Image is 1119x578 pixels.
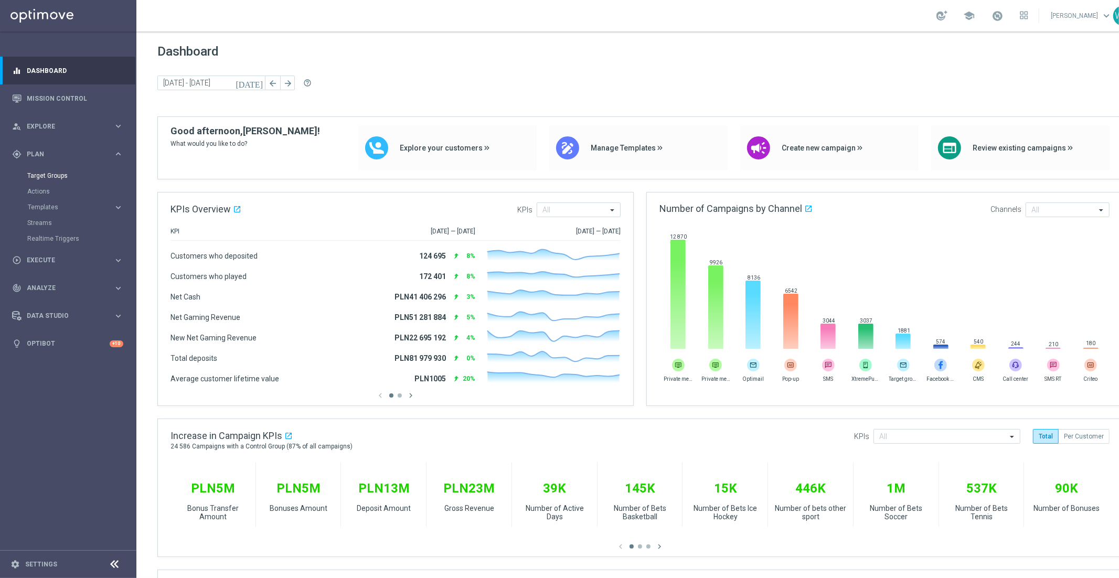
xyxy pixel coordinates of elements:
[27,199,135,215] div: Templates
[27,84,123,112] a: Mission Control
[12,67,124,75] button: equalizer Dashboard
[12,311,113,320] div: Data Studio
[27,231,135,247] div: Realtime Triggers
[27,285,113,291] span: Analyze
[12,84,123,112] div: Mission Control
[12,150,124,158] button: gps_fixed Plan keyboard_arrow_right
[27,168,135,184] div: Target Groups
[27,151,113,157] span: Plan
[12,256,124,264] button: play_circle_outline Execute keyboard_arrow_right
[27,57,123,84] a: Dashboard
[12,94,124,103] button: Mission Control
[113,121,123,131] i: keyboard_arrow_right
[10,560,20,569] i: settings
[12,284,124,292] button: track_changes Analyze keyboard_arrow_right
[12,339,22,348] i: lightbulb
[12,255,22,265] i: play_circle_outline
[12,283,113,293] div: Analyze
[12,339,124,348] button: lightbulb Optibot +10
[113,255,123,265] i: keyboard_arrow_right
[12,122,113,131] div: Explore
[27,313,113,319] span: Data Studio
[113,311,123,321] i: keyboard_arrow_right
[1101,10,1112,22] span: keyboard_arrow_down
[27,172,109,180] a: Target Groups
[25,561,57,568] a: Settings
[12,122,22,131] i: person_search
[27,215,135,231] div: Streams
[12,66,22,76] i: equalizer
[12,149,113,159] div: Plan
[1050,8,1113,24] a: [PERSON_NAME]keyboard_arrow_down
[12,149,22,159] i: gps_fixed
[27,257,113,263] span: Execute
[27,187,109,196] a: Actions
[12,57,123,84] div: Dashboard
[27,123,113,130] span: Explore
[113,283,123,293] i: keyboard_arrow_right
[12,122,124,131] button: person_search Explore keyboard_arrow_right
[12,330,123,358] div: Optibot
[28,204,113,210] div: Templates
[27,234,109,243] a: Realtime Triggers
[12,283,22,293] i: track_changes
[110,340,123,347] div: +10
[113,202,123,212] i: keyboard_arrow_right
[27,184,135,199] div: Actions
[27,330,110,358] a: Optibot
[27,203,124,211] button: Templates keyboard_arrow_right
[27,219,109,227] a: Streams
[12,312,124,320] button: Data Studio keyboard_arrow_right
[12,255,113,265] div: Execute
[28,204,103,210] span: Templates
[963,10,975,22] span: school
[113,149,123,159] i: keyboard_arrow_right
